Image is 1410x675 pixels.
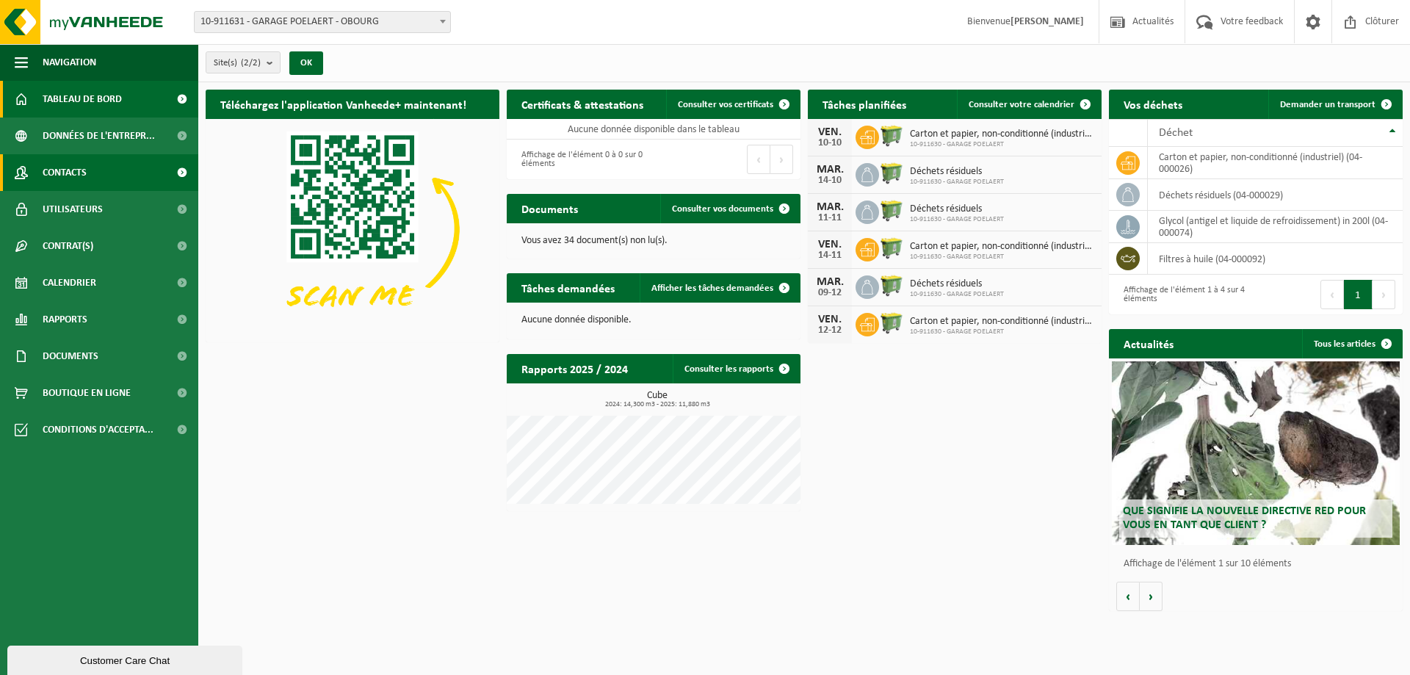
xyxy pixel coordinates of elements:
td: carton et papier, non-conditionné (industriel) (04-000026) [1148,147,1403,179]
img: WB-0660-HPE-GN-50 [879,273,904,298]
h2: Téléchargez l'application Vanheede+ maintenant! [206,90,481,118]
span: Boutique en ligne [43,375,131,411]
h2: Certificats & attestations [507,90,658,118]
a: Afficher les tâches demandées [640,273,799,303]
span: Demander un transport [1280,100,1375,109]
strong: [PERSON_NAME] [1010,16,1084,27]
td: filtres à huile (04-000092) [1148,243,1403,275]
td: déchets résiduels (04-000029) [1148,179,1403,211]
span: Rapports [43,301,87,338]
div: MAR. [815,201,845,213]
div: 11-11 [815,213,845,223]
div: 12-12 [815,325,845,336]
a: Consulter votre calendrier [957,90,1100,119]
div: 14-11 [815,250,845,261]
span: 10-911630 - GARAGE POELAERT [910,215,1004,224]
button: Previous [1320,280,1344,309]
h2: Actualités [1109,329,1188,358]
div: Affichage de l'élément 1 à 4 sur 4 éléments [1116,278,1248,311]
span: Documents [43,338,98,375]
span: Déchets résiduels [910,203,1004,215]
iframe: chat widget [7,643,245,675]
span: 10-911630 - GARAGE POELAERT [910,178,1004,187]
span: Carton et papier, non-conditionné (industriel) [910,316,1094,328]
div: 14-10 [815,176,845,186]
div: 10-10 [815,138,845,148]
button: OK [289,51,323,75]
span: 10-911630 - GARAGE POELAERT [910,140,1094,149]
button: Previous [747,145,770,174]
span: 10-911630 - GARAGE POELAERT [910,290,1004,299]
a: Consulter les rapports [673,354,799,383]
button: Volgende [1140,582,1163,611]
span: 2024: 14,300 m3 - 2025: 11,880 m3 [514,401,800,408]
div: VEN. [815,314,845,325]
h2: Documents [507,194,593,223]
div: 09-12 [815,288,845,298]
img: WB-0660-HPE-GN-50 [879,311,904,336]
span: Utilisateurs [43,191,103,228]
h2: Vos déchets [1109,90,1197,118]
span: Site(s) [214,52,261,74]
a: Demander un transport [1268,90,1401,119]
span: Contacts [43,154,87,191]
span: Consulter vos certificats [678,100,773,109]
span: 10-911630 - GARAGE POELAERT [910,253,1094,261]
td: glycol (antigel et liquide de refroidissement) in 200l (04-000074) [1148,211,1403,243]
a: Consulter vos documents [660,194,799,223]
span: Calendrier [43,264,96,301]
span: Déchets résiduels [910,278,1004,290]
count: (2/2) [241,58,261,68]
button: Next [1373,280,1395,309]
button: Next [770,145,793,174]
a: Tous les articles [1302,329,1401,358]
img: WB-0660-HPE-GN-50 [879,161,904,186]
span: Tableau de bord [43,81,122,118]
div: MAR. [815,276,845,288]
span: Déchets résiduels [910,166,1004,178]
p: Affichage de l'élément 1 sur 10 éléments [1124,559,1395,569]
span: Consulter votre calendrier [969,100,1074,109]
span: 10-911631 - GARAGE POELAERT - OBOURG [194,11,451,33]
button: Site(s)(2/2) [206,51,281,73]
span: Contrat(s) [43,228,93,264]
span: Carton et papier, non-conditionné (industriel) [910,129,1094,140]
h3: Cube [514,391,800,408]
h2: Rapports 2025 / 2024 [507,354,643,383]
span: Consulter vos documents [672,204,773,214]
p: Vous avez 34 document(s) non lu(s). [521,236,786,246]
a: Que signifie la nouvelle directive RED pour vous en tant que client ? [1112,361,1400,545]
img: Download de VHEPlus App [206,119,499,339]
img: WB-0660-HPE-GN-50 [879,236,904,261]
a: Consulter vos certificats [666,90,799,119]
div: VEN. [815,126,845,138]
td: Aucune donnée disponible dans le tableau [507,119,800,140]
p: Aucune donnée disponible. [521,315,786,325]
h2: Tâches planifiées [808,90,921,118]
span: Déchet [1159,127,1193,139]
span: Carton et papier, non-conditionné (industriel) [910,241,1094,253]
div: Affichage de l'élément 0 à 0 sur 0 éléments [514,143,646,176]
span: Conditions d'accepta... [43,411,153,448]
span: 10-911631 - GARAGE POELAERT - OBOURG [195,12,450,32]
div: MAR. [815,164,845,176]
button: Vorige [1116,582,1140,611]
div: VEN. [815,239,845,250]
span: 10-911630 - GARAGE POELAERT [910,328,1094,336]
span: Afficher les tâches demandées [651,284,773,293]
img: WB-0660-HPE-GN-50 [879,123,904,148]
img: WB-0660-HPE-GN-50 [879,198,904,223]
button: 1 [1344,280,1373,309]
span: Données de l'entrepr... [43,118,155,154]
span: Que signifie la nouvelle directive RED pour vous en tant que client ? [1123,505,1366,531]
span: Navigation [43,44,96,81]
h2: Tâches demandées [507,273,629,302]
